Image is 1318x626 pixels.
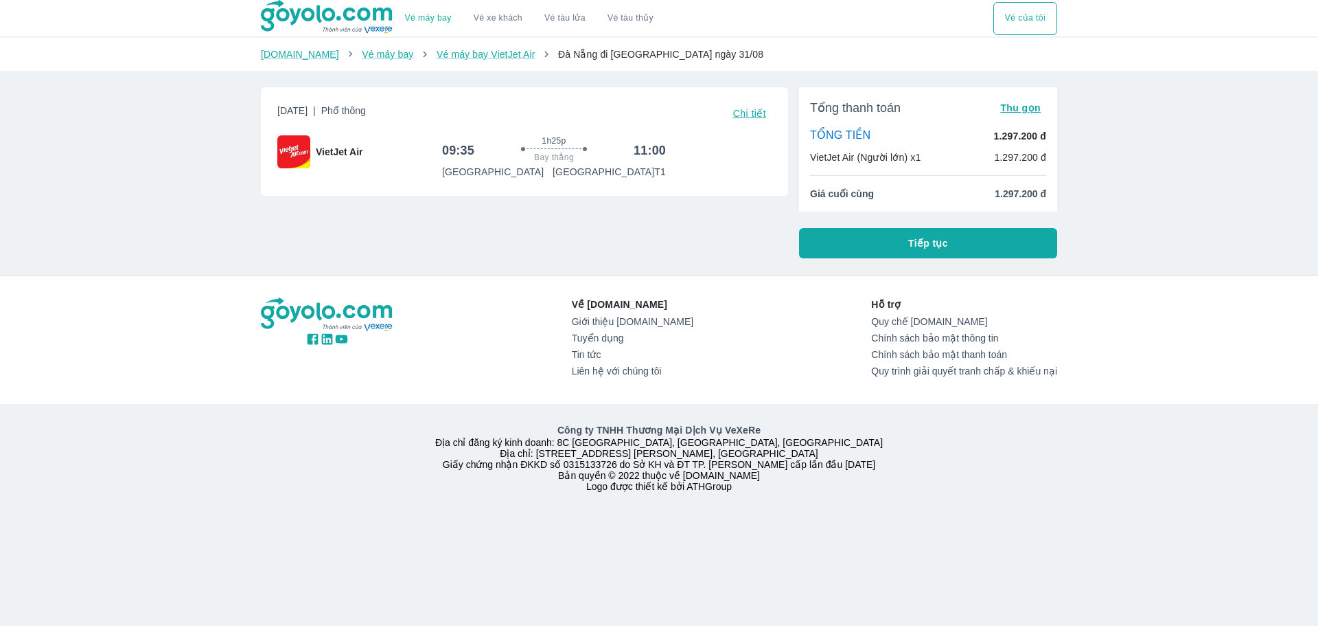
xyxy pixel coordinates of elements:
p: Về [DOMAIN_NAME] [572,298,693,311]
div: choose transportation mode [394,2,664,35]
div: Địa chỉ đăng ký kinh doanh: 8C [GEOGRAPHIC_DATA], [GEOGRAPHIC_DATA], [GEOGRAPHIC_DATA] Địa chỉ: [... [253,423,1065,492]
button: Vé của tôi [993,2,1057,35]
p: Hỗ trợ [871,298,1057,311]
a: Vé tàu lửa [533,2,597,35]
a: Liên hệ với chúng tôi [572,366,693,377]
span: Bay thẳng [534,152,574,163]
span: Tiếp tục [908,236,948,250]
span: [DATE] [277,104,366,123]
p: TỔNG TIỀN [810,128,870,144]
a: [DOMAIN_NAME] [261,49,339,60]
p: 1.297.200 đ [994,129,1046,143]
a: Tuyển dụng [572,333,693,344]
p: Công ty TNHH Thương Mại Dịch Vụ VeXeRe [264,423,1054,437]
span: Giá cuối cùng [810,187,874,201]
span: | [313,105,316,116]
div: choose transportation mode [993,2,1057,35]
p: 1.297.200 đ [994,150,1046,164]
button: Thu gọn [995,98,1046,118]
a: Chính sách bảo mật thanh toán [871,349,1057,360]
span: Phổ thông [321,105,366,116]
h6: 09:35 [442,142,474,159]
span: 1.297.200 đ [995,187,1046,201]
a: Quy trình giải quyết tranh chấp & khiếu nại [871,366,1057,377]
p: [GEOGRAPHIC_DATA] [442,165,544,179]
button: Tiếp tục [799,228,1057,258]
a: Vé xe khách [474,13,522,23]
nav: breadcrumb [261,47,1057,61]
a: Tin tức [572,349,693,360]
span: 1h25p [542,135,566,146]
button: Vé tàu thủy [597,2,664,35]
p: VietJet Air (Người lớn) x1 [810,150,921,164]
button: Chi tiết [728,104,772,123]
a: Giới thiệu [DOMAIN_NAME] [572,316,693,327]
a: Vé máy bay VietJet Air [437,49,535,60]
span: Thu gọn [1000,102,1041,113]
span: VietJet Air [316,145,362,159]
span: Đà Nẵng đi [GEOGRAPHIC_DATA] ngày 31/08 [558,49,763,60]
p: [GEOGRAPHIC_DATA] T1 [553,165,666,179]
h6: 11:00 [634,142,666,159]
span: Chi tiết [733,108,766,119]
a: Quy chế [DOMAIN_NAME] [871,316,1057,327]
img: logo [261,298,394,332]
span: Tổng thanh toán [810,100,901,116]
a: Vé máy bay [405,13,452,23]
a: Vé máy bay [362,49,413,60]
a: Chính sách bảo mật thông tin [871,333,1057,344]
